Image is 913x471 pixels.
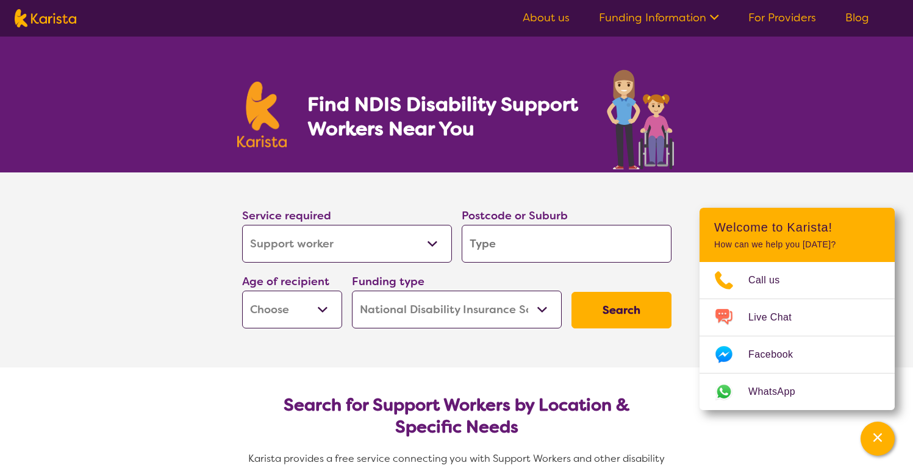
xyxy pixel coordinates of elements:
img: support-worker [606,66,676,172]
h1: Find NDIS Disability Support Workers Near You [307,92,580,141]
span: Call us [748,271,795,289]
a: About us [523,10,570,25]
a: Funding Information [599,10,719,25]
a: Blog [845,10,869,25]
span: Facebook [748,345,807,364]
h2: Welcome to Karista! [714,220,880,235]
ul: Choose channel [700,262,895,410]
label: Funding type [352,274,424,289]
span: WhatsApp [748,383,810,401]
button: Search [571,292,671,328]
label: Service required [242,208,331,223]
span: Live Chat [748,308,806,327]
div: Channel Menu [700,208,895,410]
h2: Search for Support Workers by Location & Specific Needs [252,394,662,438]
label: Age of recipient [242,274,329,289]
input: Type [462,225,671,263]
label: Postcode or Suburb [462,208,568,223]
img: Karista logo [237,82,287,147]
p: How can we help you [DATE]? [714,239,880,250]
button: Channel Menu [861,422,895,456]
a: For Providers [748,10,816,25]
a: Web link opens in a new tab. [700,374,895,410]
img: Karista logo [15,9,76,27]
